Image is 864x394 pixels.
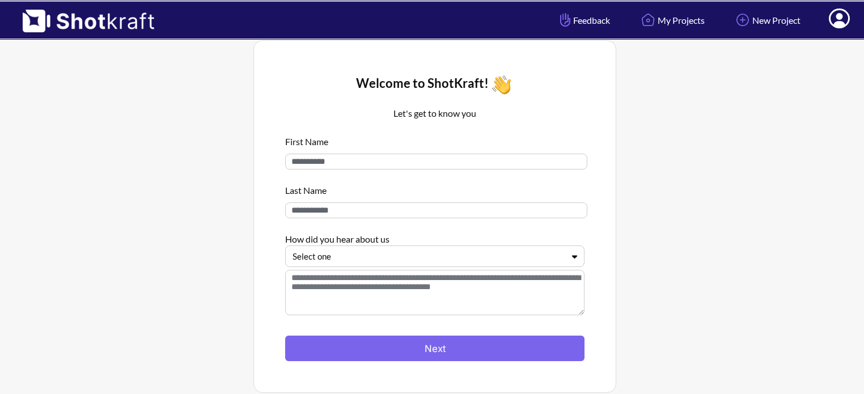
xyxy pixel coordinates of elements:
div: Last Name [285,178,585,197]
div: First Name [285,129,585,148]
a: New Project [725,5,809,35]
img: Add Icon [733,10,752,29]
img: Home Icon [638,10,658,29]
p: Let's get to know you [285,107,585,120]
button: Next [285,336,585,361]
div: How did you hear about us [285,227,585,245]
img: Wave Icon [489,72,514,98]
a: My Projects [630,5,713,35]
div: Welcome to ShotKraft! [285,72,585,98]
img: Hand Icon [557,10,573,29]
span: Feedback [557,14,610,27]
